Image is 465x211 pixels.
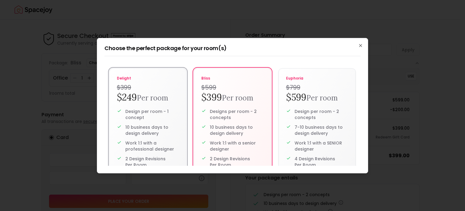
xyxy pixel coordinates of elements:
p: Work 1:1 with a SENIOR designer [295,140,348,152]
h2: $249 [117,92,179,104]
p: delight [117,76,179,81]
h2: Choose the perfect package for your room(s) [104,46,361,51]
p: 2 Design Revisions Per Room [125,156,179,168]
h2: $599 [286,92,348,104]
p: euphoria [286,76,348,81]
h4: $399 [117,83,179,92]
p: 4 Design Revisions Per Room [295,156,348,168]
p: 10 business days to design delivery [125,124,179,136]
small: Per room [137,93,168,103]
p: Design per room - 1 concept [125,108,179,121]
h4: $799 [286,83,348,92]
p: Design per room - 2 concepts [295,108,348,121]
p: 7-10 business days to design delivery [295,124,348,136]
p: Work 1:1 with a professional designer [125,140,179,152]
small: Per room [306,93,338,103]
